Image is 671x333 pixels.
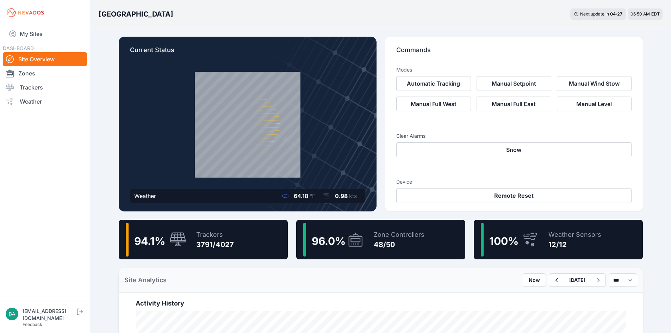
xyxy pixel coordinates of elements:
[477,97,551,111] button: Manual Full East
[474,220,643,259] a: 100%Weather Sensors12/12
[396,97,471,111] button: Manual Full West
[136,298,626,308] h2: Activity History
[349,192,357,199] span: kts
[310,192,315,199] span: °F
[548,240,601,249] div: 12/12
[374,230,424,240] div: Zone Controllers
[3,45,34,51] span: DASHBOARD
[3,25,87,42] a: My Sites
[477,76,551,91] button: Manual Setpoint
[548,230,601,240] div: Weather Sensors
[489,235,518,247] span: 100 %
[396,142,632,157] button: Snow
[134,235,165,247] span: 94.1 %
[396,178,632,185] h3: Device
[130,45,365,61] p: Current Status
[119,220,288,259] a: 94.1%Trackers3791/4027
[610,11,623,17] div: 04 : 27
[335,192,348,199] span: 0.98
[630,11,650,17] span: 06:50 AM
[196,240,234,249] div: 3791/4027
[557,97,632,111] button: Manual Level
[312,235,346,247] span: 96.0 %
[3,80,87,94] a: Trackers
[396,66,412,73] h3: Modes
[564,274,591,286] button: [DATE]
[23,308,75,322] div: [EMAIL_ADDRESS][DOMAIN_NAME]
[6,7,45,18] img: Nevados
[99,9,173,19] h3: [GEOGRAPHIC_DATA]
[294,192,308,199] span: 64.18
[3,66,87,80] a: Zones
[196,230,234,240] div: Trackers
[3,52,87,66] a: Site Overview
[651,11,660,17] span: EDT
[523,273,546,287] button: Now
[134,192,156,200] div: Weather
[23,322,42,327] a: Feedback
[580,11,609,17] span: Next update in
[396,132,632,140] h3: Clear Alarms
[396,188,632,203] button: Remote Reset
[296,220,465,259] a: 96.0%Zone Controllers48/50
[396,76,471,91] button: Automatic Tracking
[374,240,424,249] div: 48/50
[99,5,173,23] nav: Breadcrumb
[6,308,18,320] img: bartonsvillesolar@invenergy.com
[3,94,87,109] a: Weather
[124,275,167,285] h2: Site Analytics
[396,45,632,61] p: Commands
[557,76,632,91] button: Manual Wind Stow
